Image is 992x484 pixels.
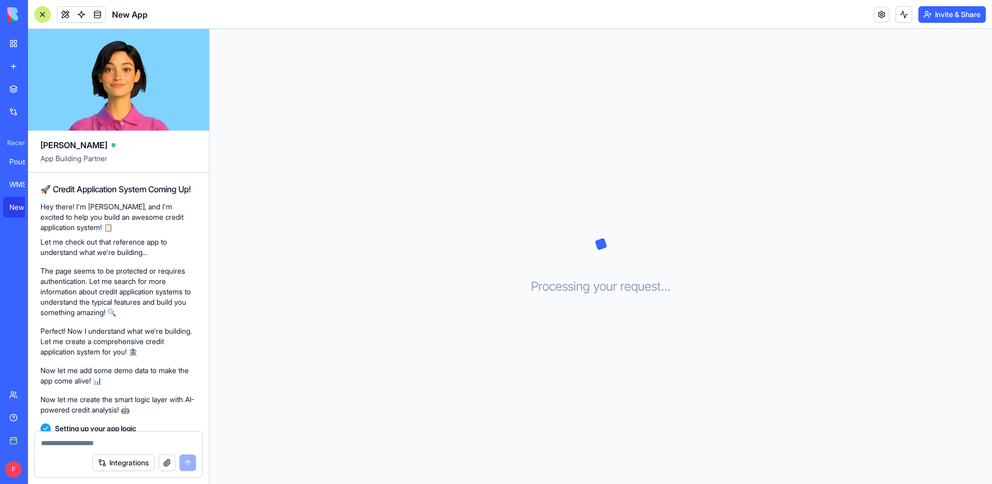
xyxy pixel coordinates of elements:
[40,266,197,318] p: The page seems to be protected or requires authentication. Let me search for more information abo...
[667,278,670,295] span: .
[55,423,136,434] span: Setting up your app logic
[7,7,72,22] img: logo
[92,454,155,471] button: Integrations
[40,153,197,172] span: App Building Partner
[40,202,197,233] p: Hey there! I'm [PERSON_NAME], and I'm excited to help you build an awesome credit application sys...
[3,197,45,218] a: New App
[3,139,25,147] span: Recent
[40,183,197,195] h2: 🚀 Credit Application System Coming Up!
[531,278,670,295] h3: Processing your request
[9,156,38,167] div: Pousada [GEOGRAPHIC_DATA]
[112,8,148,21] span: New App
[40,237,197,258] p: Let me check out that reference app to understand what we're building...
[40,326,197,357] p: Perfect! Now I understand what we're building. Let me create a comprehensive credit application s...
[664,278,667,295] span: .
[40,365,197,386] p: Now let me add some demo data to make the app come alive! 📊
[3,151,45,172] a: Pousada [GEOGRAPHIC_DATA]
[9,179,38,190] div: WMS HR Suite
[9,202,38,212] div: New App
[3,174,45,195] a: WMS HR Suite
[918,6,986,23] button: Invite & Share
[5,461,22,478] span: F
[40,139,107,151] span: [PERSON_NAME]
[661,278,664,295] span: .
[40,394,197,415] p: Now let me create the smart logic layer with AI-powered credit analysis! 🤖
